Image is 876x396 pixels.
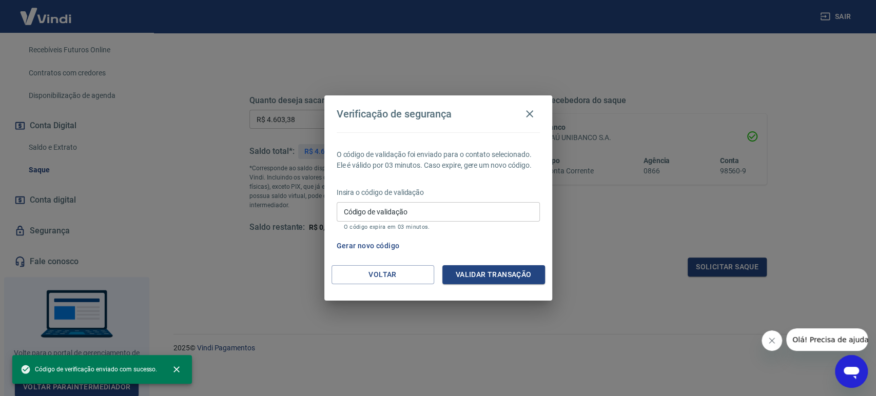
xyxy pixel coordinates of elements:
[344,224,533,230] p: O código expira em 03 minutos.
[337,187,540,198] p: Insira o código de validação
[786,328,868,351] iframe: Mensagem da empresa
[332,265,434,284] button: Voltar
[21,364,157,374] span: Código de verificação enviado com sucesso.
[337,149,540,171] p: O código de validação foi enviado para o contato selecionado. Ele é válido por 03 minutos. Caso e...
[337,108,452,120] h4: Verificação de segurança
[442,265,545,284] button: Validar transação
[165,358,188,381] button: close
[6,7,86,15] span: Olá! Precisa de ajuda?
[762,330,782,351] iframe: Fechar mensagem
[835,355,868,388] iframe: Botão para abrir a janela de mensagens
[333,236,404,255] button: Gerar novo código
